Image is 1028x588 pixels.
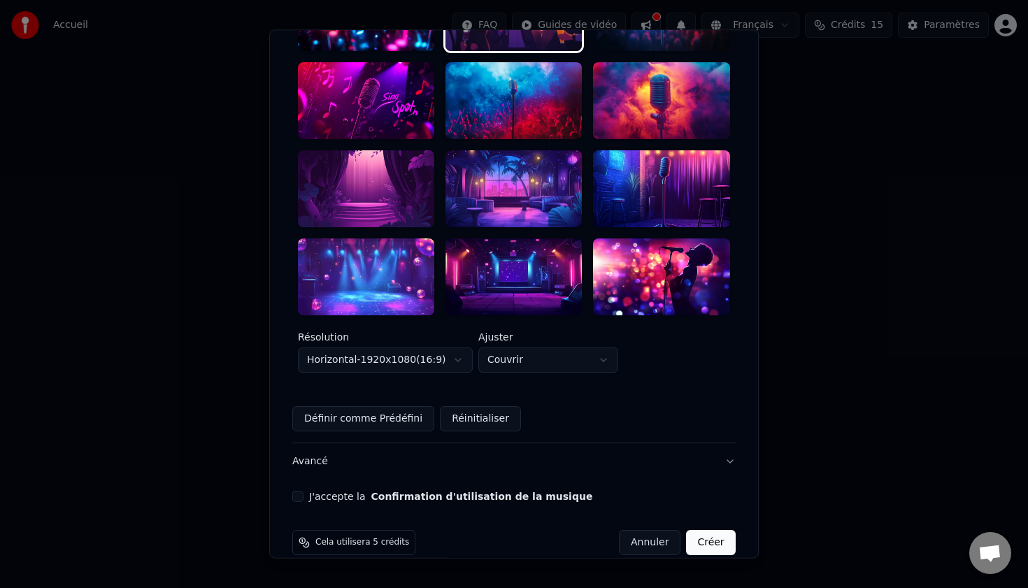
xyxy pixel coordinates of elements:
button: Créer [687,529,736,554]
label: Ajuster [478,331,618,341]
button: J'accepte la [371,491,593,501]
button: Réinitialiser [440,406,521,431]
button: Définir comme Prédéfini [292,406,434,431]
button: Annuler [619,529,680,554]
label: J'accepte la [309,491,592,501]
label: Résolution [298,331,473,341]
button: Avancé [292,443,736,479]
span: Cela utilisera 5 crédits [315,536,409,547]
